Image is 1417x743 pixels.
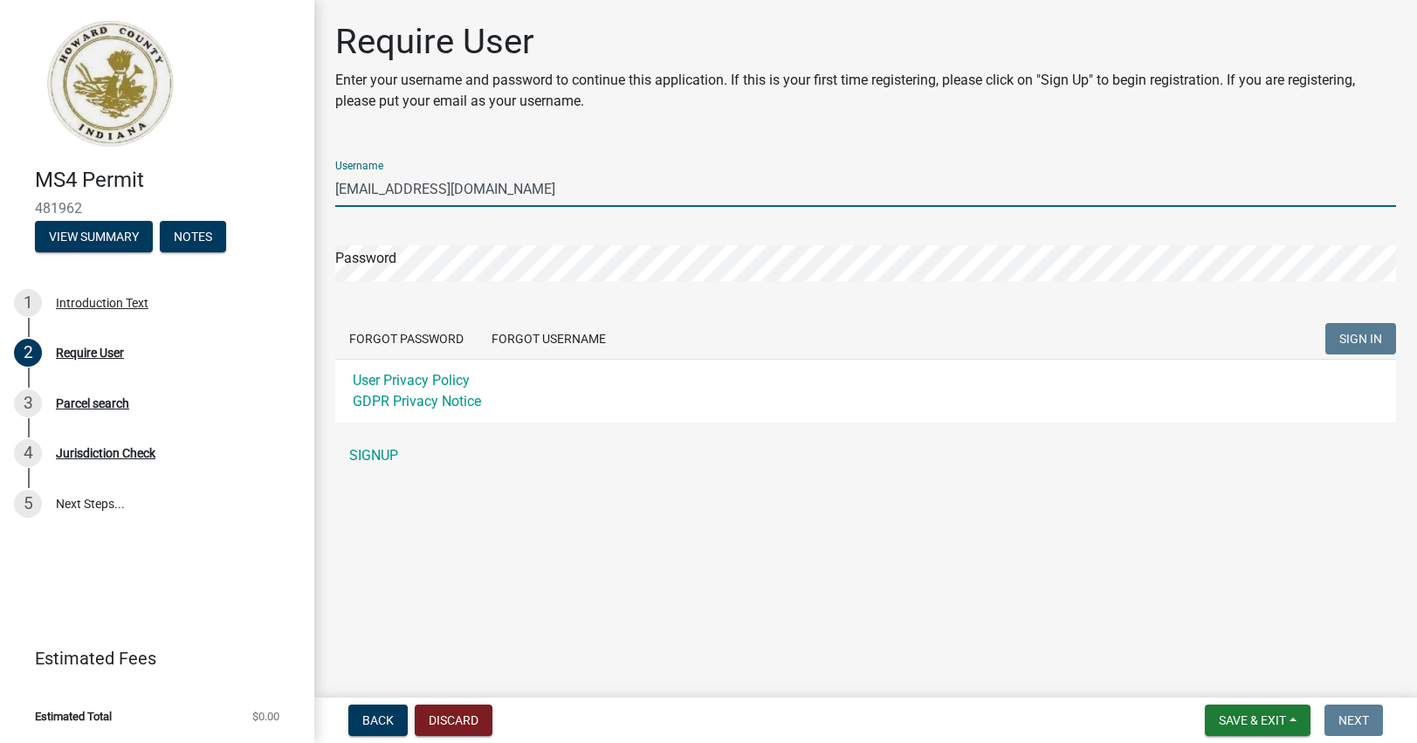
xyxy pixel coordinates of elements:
button: Forgot Password [335,323,478,354]
span: Next [1338,713,1369,727]
div: Jurisdiction Check [56,447,155,459]
div: 1 [14,289,42,317]
div: Require User [56,347,124,359]
wm-modal-confirm: Summary [35,230,153,244]
div: Introduction Text [56,297,148,309]
div: 4 [14,439,42,467]
button: Next [1324,705,1383,736]
button: Forgot Username [478,323,620,354]
span: Save & Exit [1219,713,1286,727]
span: Back [362,713,394,727]
a: SIGNUP [335,438,1396,473]
h4: MS4 Permit [35,168,300,193]
button: Notes [160,221,226,252]
button: Save & Exit [1205,705,1310,736]
a: GDPR Privacy Notice [353,393,481,409]
h1: Require User [335,21,1396,63]
span: Estimated Total [35,711,112,722]
a: Estimated Fees [14,641,286,676]
p: Enter your username and password to continue this application. If this is your first time registe... [335,70,1396,112]
div: 5 [14,490,42,518]
div: 3 [14,389,42,417]
button: Back [348,705,408,736]
span: SIGN IN [1339,332,1382,346]
button: View Summary [35,221,153,252]
button: SIGN IN [1325,323,1396,354]
span: $0.00 [252,711,279,722]
button: Discard [415,705,492,736]
a: User Privacy Policy [353,372,470,389]
wm-modal-confirm: Notes [160,230,226,244]
div: 2 [14,339,42,367]
span: 481962 [35,200,279,217]
img: Howard County, Indiana [35,18,184,149]
div: Parcel search [56,397,129,409]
